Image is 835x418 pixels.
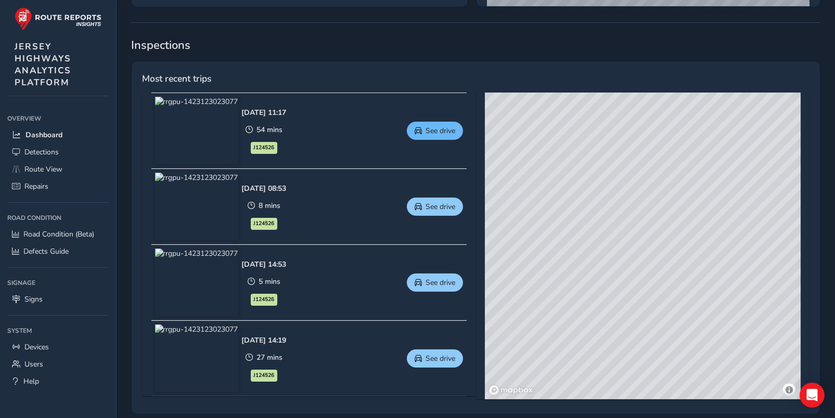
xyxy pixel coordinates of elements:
span: Help [23,376,39,386]
span: See drive [426,126,455,136]
a: Route View [7,161,109,178]
img: rrgpu-1423123023077 [155,97,238,164]
div: [DATE] 14:19 [242,335,287,345]
button: See drive [407,122,463,140]
span: J124526 [254,219,275,228]
span: Devices [24,342,49,352]
div: System [7,323,109,338]
a: Help [7,373,109,390]
span: JERSEY HIGHWAYS ANALYTICS PLATFORM [15,41,71,88]
a: Road Condition (Beta) [7,226,109,243]
span: J124526 [254,295,275,304]
span: Dashboard [25,130,62,140]
div: [DATE] 14:53 [242,259,287,269]
a: Detections [7,143,109,161]
span: See drive [426,278,455,288]
span: Most recent trips [142,72,211,85]
span: Signs [24,294,43,304]
span: Repairs [24,181,48,191]
span: 8 mins [259,201,280,211]
div: Road Condition [7,210,109,226]
div: Overview [7,111,109,126]
a: Defects Guide [7,243,109,260]
span: 27 mins [256,352,282,362]
a: Devices [7,338,109,356]
img: rrgpu-1423123023077 [155,324,238,392]
div: Open Intercom Messenger [800,383,825,408]
div: [DATE] 08:53 [242,184,287,193]
span: See drive [426,354,455,363]
span: Defects Guide [23,246,69,256]
a: Repairs [7,178,109,195]
span: J124526 [254,143,275,152]
img: rr logo [15,7,101,31]
span: Inspections [131,37,820,53]
button: See drive [407,273,463,292]
span: Route View [24,164,62,174]
div: [DATE] 11:17 [242,108,287,117]
a: Signs [7,291,109,308]
a: Dashboard [7,126,109,143]
span: Road Condition (Beta) [23,229,94,239]
span: See drive [426,202,455,212]
img: rrgpu-1423123023077 [155,173,238,240]
a: Users [7,356,109,373]
span: Users [24,359,43,369]
span: 54 mins [256,125,282,135]
span: J124526 [254,371,275,380]
span: Detections [24,147,59,157]
span: 5 mins [259,277,280,286]
div: Signage [7,275,109,291]
img: rrgpu-1423123023077 [155,249,238,316]
button: See drive [407,349,463,368]
button: See drive [407,198,463,216]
